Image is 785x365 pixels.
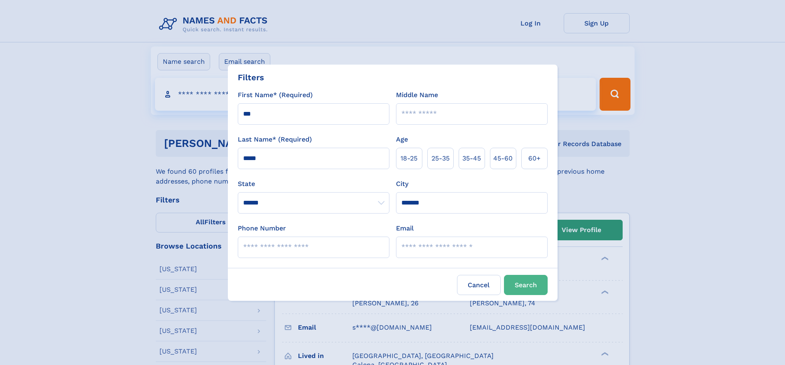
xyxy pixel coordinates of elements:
label: Email [396,223,414,233]
label: Middle Name [396,90,438,100]
label: Age [396,135,408,144]
span: 35‑45 [462,153,481,163]
label: State [238,179,389,189]
span: 60+ [528,153,541,163]
label: Phone Number [238,223,286,233]
span: 25‑35 [431,153,450,163]
span: 45‑60 [493,153,513,163]
label: Last Name* (Required) [238,135,312,144]
label: City [396,179,408,189]
label: Cancel [457,275,501,295]
div: Filters [238,71,264,84]
button: Search [504,275,548,295]
label: First Name* (Required) [238,90,313,100]
span: 18‑25 [401,153,417,163]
